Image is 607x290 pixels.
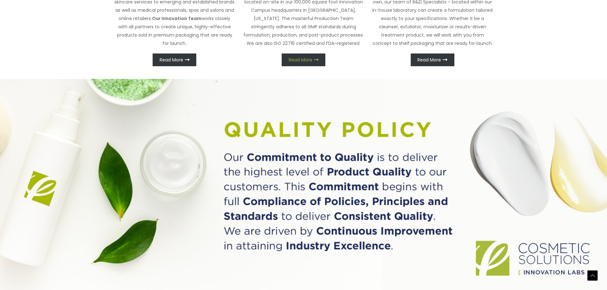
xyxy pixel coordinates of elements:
[282,53,325,66] a: Read More
[417,58,441,62] span: Read More
[411,53,454,66] a: Read More
[289,58,312,62] span: Read More
[152,15,201,22] strong: Our Innovation Team
[153,53,196,66] a: Read More
[160,58,183,62] span: Read More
